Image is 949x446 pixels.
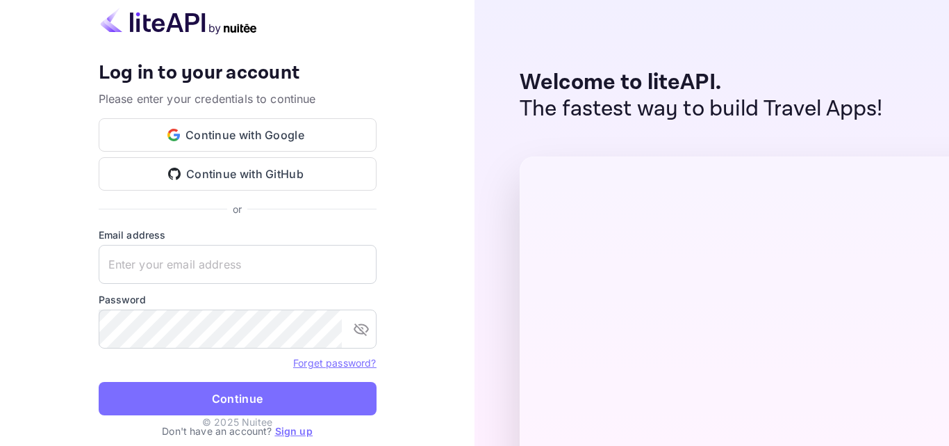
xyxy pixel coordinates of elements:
p: Don't have an account? [99,424,377,438]
p: © 2025 Nuitee [202,415,272,429]
button: Continue with Google [99,118,377,152]
button: Continue [99,382,377,415]
a: Forget password? [293,356,376,369]
a: Forget password? [293,357,376,369]
p: Welcome to liteAPI. [520,70,883,96]
h4: Log in to your account [99,61,377,86]
a: Sign up [275,425,313,437]
p: or [233,202,242,216]
button: Continue with GitHub [99,157,377,191]
label: Email address [99,228,377,242]
input: Enter your email address [99,245,377,284]
p: The fastest way to build Travel Apps! [520,96,883,122]
label: Password [99,292,377,307]
button: toggle password visibility [347,315,375,343]
p: Please enter your credentials to continue [99,90,377,107]
img: liteapi [99,8,258,35]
